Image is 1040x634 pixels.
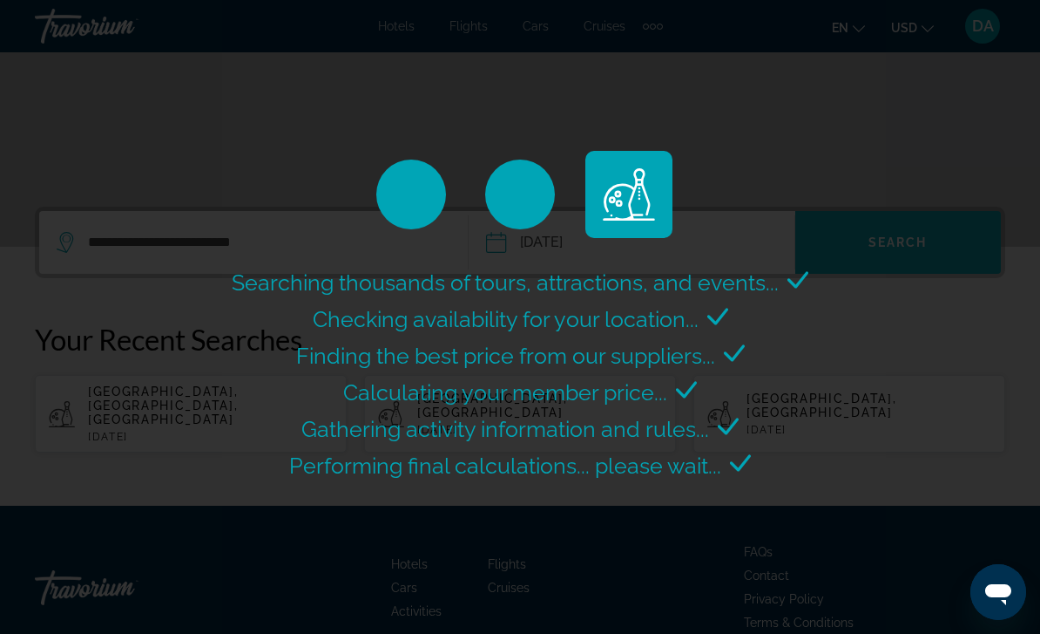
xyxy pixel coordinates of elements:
iframe: Кнопка запуска окна обмена сообщениями [970,564,1026,620]
span: Calculating your member price... [343,379,667,406]
span: Searching thousands of tours, attractions, and events... [232,269,779,296]
span: Checking availability for your location... [313,306,699,332]
span: Gathering activity information and rules... [301,416,709,442]
span: Finding the best price from our suppliers... [296,343,715,369]
span: Performing final calculations... please wait... [289,453,721,479]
